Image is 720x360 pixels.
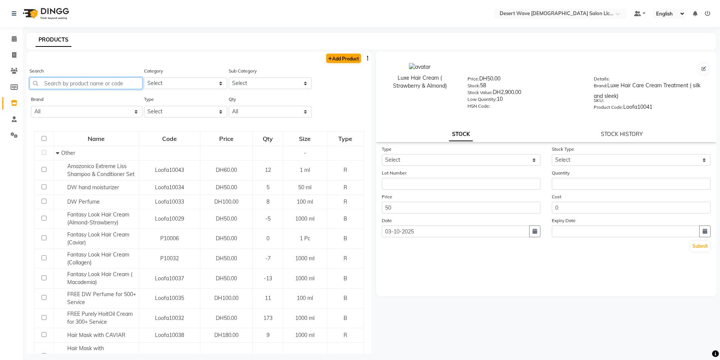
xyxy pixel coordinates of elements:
span: B [344,215,347,222]
span: Loofa10038 [155,332,184,338]
span: -5 [265,215,271,222]
span: Loofa10037 [155,275,184,282]
span: R [344,167,347,173]
label: SKU: [594,97,604,104]
span: Amazonico Extreme Liss Shampoo & Conditioner Set [67,163,135,178]
span: R [344,198,347,205]
span: Other [61,150,75,156]
span: B [344,353,347,360]
div: Loofa10041 [594,103,709,114]
span: 50 ml [298,184,311,191]
span: DH50.00 [216,215,237,222]
label: Brand [31,96,43,103]
a: STOCK [449,128,473,141]
label: Low Quantity: [468,96,497,103]
div: 10 [468,95,582,106]
label: Cost [552,193,561,200]
span: R [344,332,347,338]
span: DW Perfume [67,198,100,205]
label: Product Code: [594,104,623,111]
span: B [344,315,347,321]
button: Submit [691,241,710,252]
span: P10006 [160,235,179,242]
span: Fantasy Look Hair Cream (Caviar) [67,231,129,246]
span: Loofa10029 [155,215,184,222]
div: Type [328,132,363,145]
span: 1000 ml [295,315,314,321]
span: Loofa10035 [155,295,184,301]
label: Expiry Date [552,217,576,224]
span: R [344,255,347,262]
span: 11 [265,295,271,301]
span: DH50.00 [216,235,237,242]
label: Details: [594,76,610,82]
img: logo [19,3,71,24]
label: Search [29,68,44,74]
span: 1000 ml [295,332,314,338]
span: 1 Pc [300,235,310,242]
span: B [344,235,347,242]
label: Date [382,217,392,224]
label: Sub Category [229,68,257,74]
span: 5 [266,184,269,191]
div: Code [139,132,200,145]
span: Hair Mask with CAVIAR [67,332,125,338]
div: Qty [253,132,282,145]
span: DH100.00 [214,198,238,205]
span: DW hand moisturizer [67,184,119,191]
span: 9 [266,332,269,338]
span: 12 [265,167,271,173]
label: Price: [468,76,479,82]
div: Name [54,132,138,145]
span: 100 ml [297,198,313,205]
span: Loofa10034 [155,184,184,191]
span: 1 Pc [300,353,310,360]
div: Luxe Hair Care Cream Treatment ( silk and sleek) [594,82,709,100]
span: DH180.00 [214,332,238,338]
span: Fantasy Look Hair Cream (Collagen) [67,251,129,266]
span: 1000 ml [295,215,314,222]
span: -7 [265,255,271,262]
label: HSN Code: [468,103,490,110]
span: B [344,275,347,282]
span: Fantasy Look Hair Cream ( Macademia) [67,271,132,286]
div: Size [283,132,327,145]
span: FREE Purely HoitOil Cream for 300+ Service [67,311,133,325]
span: 0 [266,235,269,242]
div: Luxe Hair Cream ( Strawberry & Almond) [384,74,457,90]
a: PRODUCTS [36,33,71,47]
div: DH50.00 [468,75,582,85]
span: 100 ml [297,295,313,301]
label: Type [382,146,392,153]
span: Loofa10033 [155,198,184,205]
label: Price [382,193,392,200]
span: 1000 ml [295,275,314,282]
label: Stock Type [552,146,574,153]
div: DH2,900.00 [468,88,582,99]
label: Brand: [594,82,607,89]
span: 1 ml [300,167,310,173]
span: DH50.00 [216,255,237,262]
span: DH50.00 [216,184,237,191]
span: Loofa10043 [155,167,184,173]
span: P10002 [160,353,179,360]
span: Fantasy Look Hair Cream (Almond-Strawberry) [67,211,129,226]
div: 58 [468,82,582,92]
span: P10032 [160,255,179,262]
img: avatar [409,63,430,71]
label: Lot Number [382,170,407,176]
span: Collapse Row [56,150,61,156]
span: FREE DW Perfume for 500+ Service [67,291,136,306]
span: 1000 ml [295,255,314,262]
div: Price [201,132,252,145]
span: DH50.00 [216,315,237,321]
label: Qty [229,96,236,103]
label: Category [144,68,163,74]
span: Loofa10032 [155,315,184,321]
span: -13 [264,275,272,282]
input: Search by product name or code [29,77,142,89]
span: DH180.00 [214,353,238,360]
label: Stock Value: [468,89,493,96]
label: Stock: [468,82,480,89]
span: - [304,150,306,156]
